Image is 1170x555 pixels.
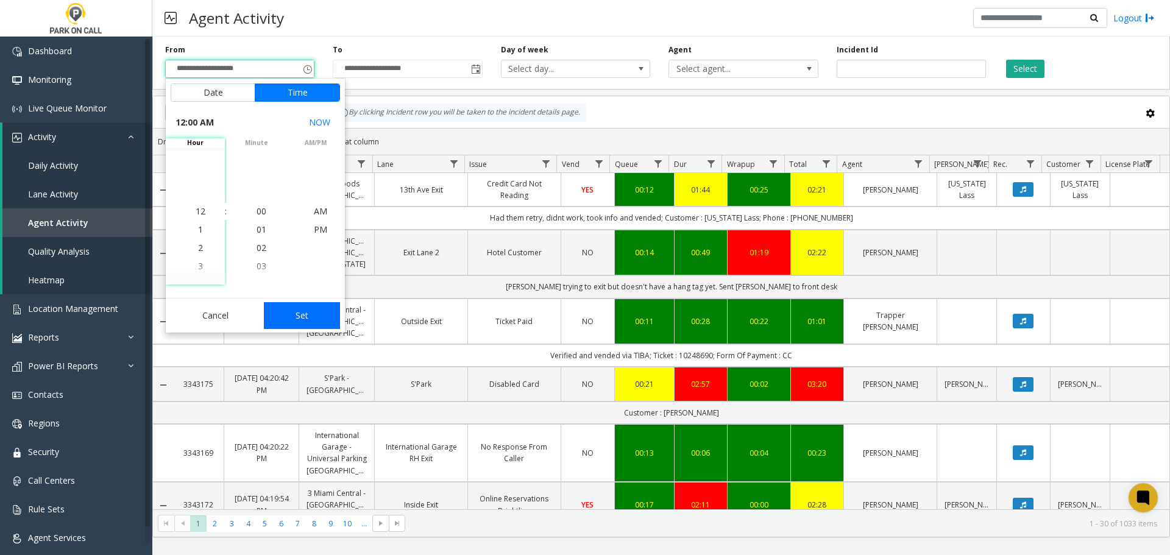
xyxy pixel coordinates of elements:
span: Live Queue Monitor [28,102,107,114]
img: 'icon' [12,391,22,400]
span: 02 [257,242,266,253]
a: 02:21 [798,184,837,196]
a: Parker Filter Menu [970,155,986,172]
span: Page 10 [339,515,356,532]
span: YES [581,185,594,195]
span: Page 11 [356,515,372,532]
a: 3343175 [180,378,216,390]
button: Cancel [171,302,260,329]
label: Incident Id [837,44,878,55]
span: Toggle popup [300,60,314,77]
a: Collapse Details [153,501,173,511]
span: Lane [377,159,394,169]
a: Ticket Paid [475,316,553,327]
span: Regions [28,417,60,429]
a: Logout [1113,12,1155,24]
span: Activity [28,131,56,143]
a: 00:49 [682,247,720,258]
span: Page 3 [224,515,240,532]
a: NO [569,316,607,327]
div: 00:00 [735,499,782,511]
a: [PERSON_NAME] [945,499,989,511]
div: 02:57 [682,378,720,390]
span: Daily Activity [28,160,78,171]
a: 00:25 [735,184,782,196]
span: 3 [198,260,203,272]
a: Agent Filter Menu [910,155,927,172]
span: Page 6 [273,515,289,532]
a: 00:17 [622,499,667,511]
a: [PERSON_NAME] [851,184,929,196]
span: Select day... [502,60,620,77]
a: Daily Activity [2,151,152,180]
a: Rec. Filter Menu [1023,155,1039,172]
span: 00 [257,205,266,217]
a: [US_STATE] Lass [1058,178,1102,201]
div: 00:28 [682,316,720,327]
a: Online Reservations Brightline [475,493,553,516]
a: Wrapup Filter Menu [765,155,781,172]
span: Select agent... [669,60,788,77]
button: Set [264,302,341,329]
a: International Garage RH Exit [382,441,460,464]
img: 'icon' [12,448,22,458]
span: Page 8 [306,515,322,532]
img: 'icon' [12,47,22,57]
a: Exit Lane 2 [382,247,460,258]
a: Vend Filter Menu [590,155,607,172]
span: Heatmap [28,274,65,286]
a: [PERSON_NAME] [945,378,989,390]
span: Dashboard [28,45,72,57]
a: S'Park [382,378,460,390]
a: [DATE] 04:20:22 PM [232,441,292,464]
a: [US_STATE] Lass [945,178,989,201]
span: hour [166,138,225,147]
div: 00:21 [622,378,667,390]
a: [PERSON_NAME] [851,378,929,390]
div: 03:20 [798,378,837,390]
td: Verified and vended via TIBA; Ticket : 10248690; Form Of Payment : CC [173,344,1169,367]
div: 00:02 [735,378,782,390]
label: Agent [668,44,692,55]
td: Customer : [PERSON_NAME] [173,401,1169,424]
span: Rule Sets [28,503,65,515]
a: 13th Ave Exit [382,184,460,196]
div: 00:14 [622,247,667,258]
a: [PERSON_NAME] [1058,378,1102,390]
span: Page 1 [190,515,207,532]
span: NO [582,316,594,327]
a: Collapse Details [153,380,173,390]
span: Page 5 [257,515,273,532]
span: Go to the last page [389,515,405,532]
a: Hotel Customer [475,247,553,258]
a: Outside Exit [382,316,460,327]
a: 02:11 [682,499,720,511]
a: [DATE] 04:19:54 PM [232,493,292,516]
img: 'icon' [12,333,22,343]
div: Drag a column header and drop it here to group by that column [153,131,1169,152]
div: 02:22 [798,247,837,258]
a: Customer Filter Menu [1082,155,1098,172]
img: 'icon' [12,362,22,372]
span: Vend [562,159,580,169]
img: 'icon' [12,419,22,429]
span: Agent [842,159,862,169]
td: [PERSON_NAME] trying to exit but doesn't have a hang tag yet. Sent [PERSON_NAME] to front desk [173,275,1169,298]
a: 00:06 [682,447,720,459]
div: 00:12 [622,184,667,196]
label: To [333,44,342,55]
a: Total Filter Menu [818,155,834,172]
span: Issue [469,159,487,169]
span: License Plate [1105,159,1150,169]
a: Collapse Details [153,317,173,327]
a: 02:28 [798,499,837,511]
img: 'icon' [12,534,22,543]
div: 00:22 [735,316,782,327]
a: Collapse Details [153,185,173,195]
img: 'icon' [12,133,22,143]
div: 00:23 [798,447,837,459]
